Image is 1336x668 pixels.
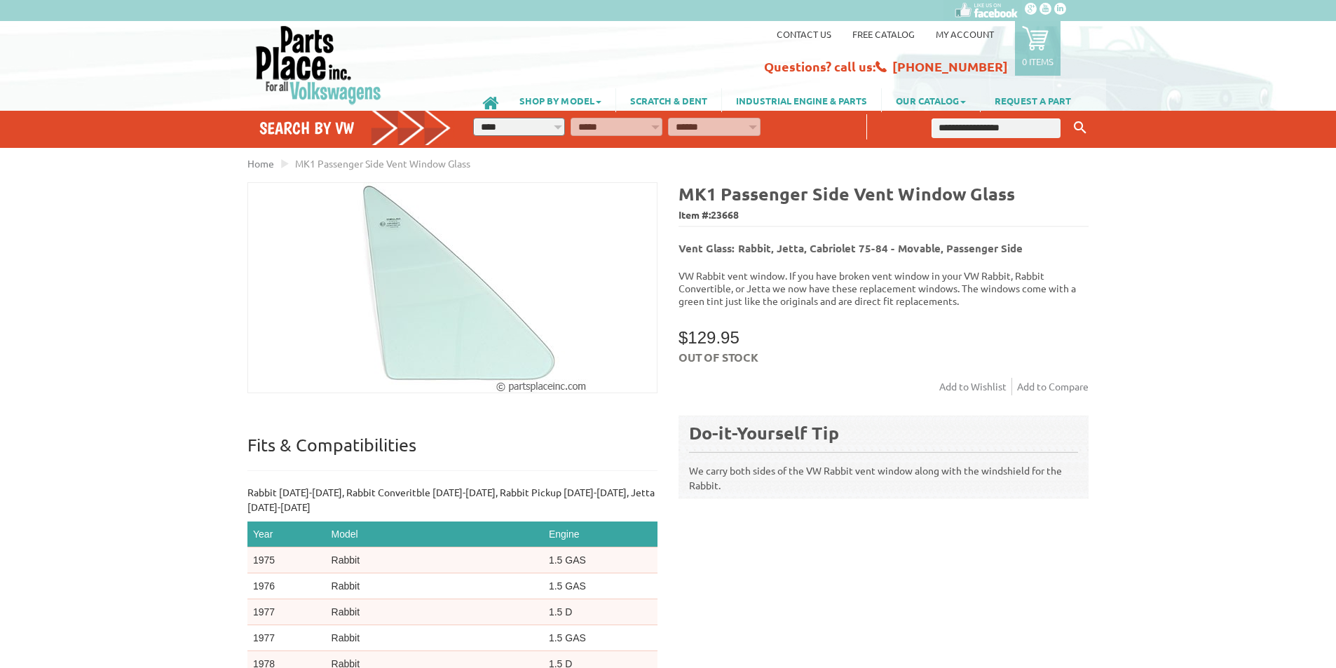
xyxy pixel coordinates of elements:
p: 0 items [1022,55,1054,67]
td: Rabbit [326,599,543,625]
span: MK1 Passenger Side Vent Window Glass [295,157,470,170]
b: Do-it-Yourself Tip [689,421,839,444]
a: Home [247,157,274,170]
a: Add to Wishlist [939,378,1012,395]
th: Model [326,522,543,547]
a: SCRATCH & DENT [616,88,721,112]
td: 1977 [247,599,326,625]
p: We carry both sides of the VW Rabbit vent window along with the windshield for the Rabbit. [689,451,1078,493]
a: Free Catalog [852,28,915,40]
a: SHOP BY MODEL [505,88,615,112]
td: 1975 [247,547,326,573]
img: Parts Place Inc! [254,25,383,105]
th: Engine [543,522,657,547]
b: Vent Glass: Rabbit, Jetta, Cabriolet 75-84 - Movable, Passenger Side [679,241,1023,255]
a: My Account [936,28,994,40]
td: 1.5 GAS [543,573,657,599]
td: Rabbit [326,573,543,599]
a: 0 items [1015,21,1061,76]
td: Rabbit [326,625,543,651]
td: 1.5 D [543,599,657,625]
img: MK1 Passenger Side Vent Window Glass [318,183,587,393]
td: 1.5 GAS [543,547,657,573]
h4: Search by VW [259,118,451,138]
a: Contact us [777,28,831,40]
a: OUR CATALOG [882,88,980,112]
td: Rabbit [326,547,543,573]
span: 23668 [711,208,739,221]
p: Fits & Compatibilities [247,434,657,471]
span: Item #: [679,205,1089,226]
a: REQUEST A PART [981,88,1085,112]
td: 1976 [247,573,326,599]
td: 1977 [247,625,326,651]
p: Rabbit [DATE]-[DATE], Rabbit Converitble [DATE]-[DATE], Rabbit Pickup [DATE]-[DATE], Jetta [DATE]... [247,485,657,514]
td: 1.5 GAS [543,625,657,651]
button: Keyword Search [1070,116,1091,139]
span: $129.95 [679,328,739,347]
b: MK1 Passenger Side Vent Window Glass [679,182,1015,205]
a: INDUSTRIAL ENGINE & PARTS [722,88,881,112]
a: Add to Compare [1017,378,1089,395]
th: Year [247,522,326,547]
p: VW Rabbit vent window. If you have broken vent window in your VW Rabbit, Rabbit Convertible, or J... [679,269,1089,307]
span: Out of stock [679,350,758,364]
